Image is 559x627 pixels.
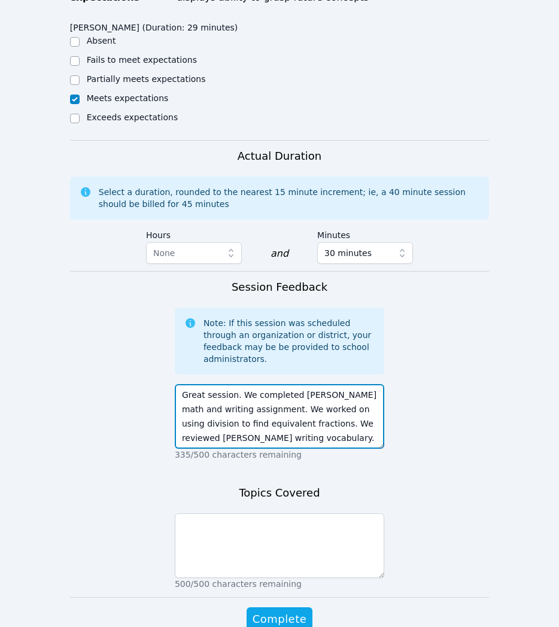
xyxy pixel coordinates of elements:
[232,279,327,296] h3: Session Feedback
[87,93,169,103] label: Meets expectations
[99,186,480,210] div: Select a duration, rounded to the nearest 15 minute increment; ie, a 40 minute session should be ...
[238,148,321,165] h3: Actual Duration
[70,17,238,35] legend: [PERSON_NAME] (Duration: 29 minutes)
[324,246,372,260] span: 30 minutes
[153,248,175,258] span: None
[87,36,116,45] label: Absent
[146,242,242,264] button: None
[87,55,197,65] label: Fails to meet expectations
[271,246,288,261] div: and
[175,384,384,449] textarea: Great session. We completed [PERSON_NAME] math and writing assignment. We worked on using divisio...
[203,317,375,365] div: Note: If this session was scheduled through an organization or district, your feedback may be be ...
[146,224,242,242] label: Hours
[175,449,384,461] p: 335/500 characters remaining
[87,74,206,84] label: Partially meets expectations
[87,112,178,122] label: Exceeds expectations
[317,242,413,264] button: 30 minutes
[175,578,384,590] p: 500/500 characters remaining
[317,224,413,242] label: Minutes
[239,485,320,501] h3: Topics Covered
